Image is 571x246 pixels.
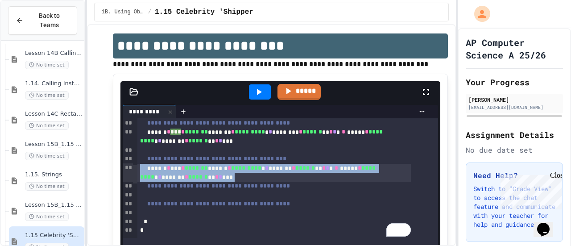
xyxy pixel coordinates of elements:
div: My Account [465,4,492,24]
span: 1B. Using Objects and Methods [102,8,145,16]
span: Back to Teams [29,11,70,30]
span: 1.15 Celebrity 'Shipper [25,232,83,239]
div: [EMAIL_ADDRESS][DOMAIN_NAME] [468,104,560,111]
span: No time set [25,213,69,221]
span: 1.14. Calling Instance Methods [25,80,83,88]
span: Lesson 15B_1.15 String Methods Practice [25,201,83,209]
span: Lesson 14C Rectangle [25,110,83,118]
span: No time set [25,182,69,191]
h2: Your Progress [466,76,563,88]
span: Lesson 14B Calling Methods with Parameters [25,50,83,57]
span: Lesson 15B_1.15 String Methods Demonstration [25,141,83,148]
h3: Need Help? [473,170,555,181]
span: / [148,8,151,16]
span: No time set [25,91,69,100]
span: No time set [25,152,69,160]
div: [PERSON_NAME] [468,96,560,104]
span: 1.15. Strings [25,171,83,179]
div: No due date set [466,145,563,155]
span: No time set [25,121,69,130]
iframe: To enrich screen reader interactions, please activate Accessibility in Grammarly extension settings [497,171,562,209]
button: Back to Teams [8,6,77,35]
div: Chat with us now!Close [4,4,62,57]
p: Switch to "Grade View" to access the chat feature and communicate with your teacher for help and ... [473,184,555,229]
span: 1.15 Celebrity 'Shipper [155,7,253,17]
h2: Assignment Details [466,129,563,141]
iframe: chat widget [534,210,562,237]
span: No time set [25,61,69,69]
h1: AP Computer Science A 25/26 [466,36,563,61]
